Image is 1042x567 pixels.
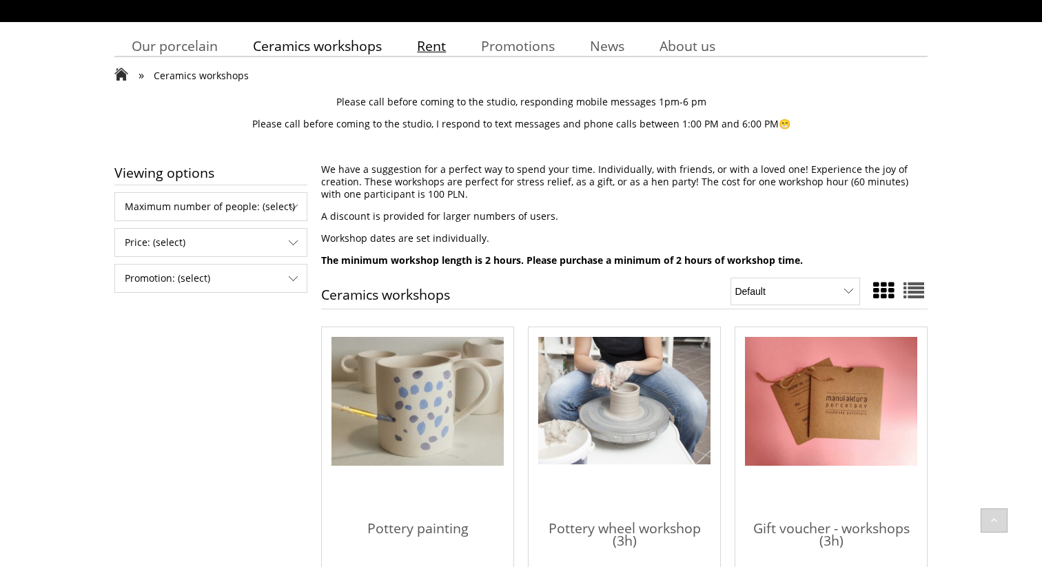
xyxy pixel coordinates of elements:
[481,37,555,55] font: Promotions
[321,231,489,245] font: Workshop dates are set individually.
[139,67,144,83] font: »
[873,276,894,305] a: View with photo
[745,337,917,466] img: Gift voucher - workshops (3h)
[115,229,307,256] span: Price: (select)
[331,337,504,466] img: Pottery painting
[417,37,446,55] font: Rent
[253,37,382,55] font: Ceramics workshops
[400,32,464,59] a: Rent
[125,236,185,249] font: Price: (select)
[125,271,210,285] font: Promotion: (select)
[114,192,307,221] div: Filter
[745,337,917,509] a: Go to the product Gift voucher - workshops (3h)
[114,163,214,182] font: Viewing options
[538,509,711,564] a: Pottery wheel workshop (3h)
[321,209,558,223] font: A discount is provided for larger numbers of users.
[336,95,706,108] font: Please call before coming to the studio, responding mobile messages 1pm-6 pm
[321,285,450,304] font: Ceramics workshops
[549,519,701,550] font: Pottery wheel workshop (3h)
[745,509,917,564] a: Gift voucher - workshops (3h)
[538,337,711,465] img: Pottery wheel workshop (3h)
[125,200,295,213] font: Maximum number of people: (select)
[114,264,307,293] div: Filter
[903,276,924,305] a: Full view
[321,254,803,267] font: The minimum workshop length is 2 hours. Please purchase a minimum of 2 hours of workshop time.
[321,163,908,200] font: We have a suggestion for a perfect way to spend your time. Individually, with friends, or with a ...
[660,37,715,55] font: About us
[236,32,400,59] a: Ceramics workshops
[573,32,642,59] a: News
[590,37,624,55] font: News
[464,32,573,59] a: Promotions
[331,337,504,509] a: Go to the product Mug painting / Pottery painting
[642,32,733,59] a: About us
[753,519,910,550] font: Gift voucher - workshops (3h)
[115,265,307,292] span: Promotion: (select)
[252,117,790,130] font: Please call before coming to the studio, I respond to text messages and phone calls between 1:00 ...
[114,228,307,257] div: Filter
[114,32,236,59] a: Our porcelain
[115,193,307,220] span: Maximum number of people: (select)
[154,69,249,82] font: Ceramics workshops
[538,337,711,509] a: Go to the product Pottery wheel workshop (3h)
[132,37,218,55] font: Our porcelain
[367,519,469,537] font: Pottery painting
[331,509,504,564] a: Pottery painting
[731,278,860,305] select: Sort by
